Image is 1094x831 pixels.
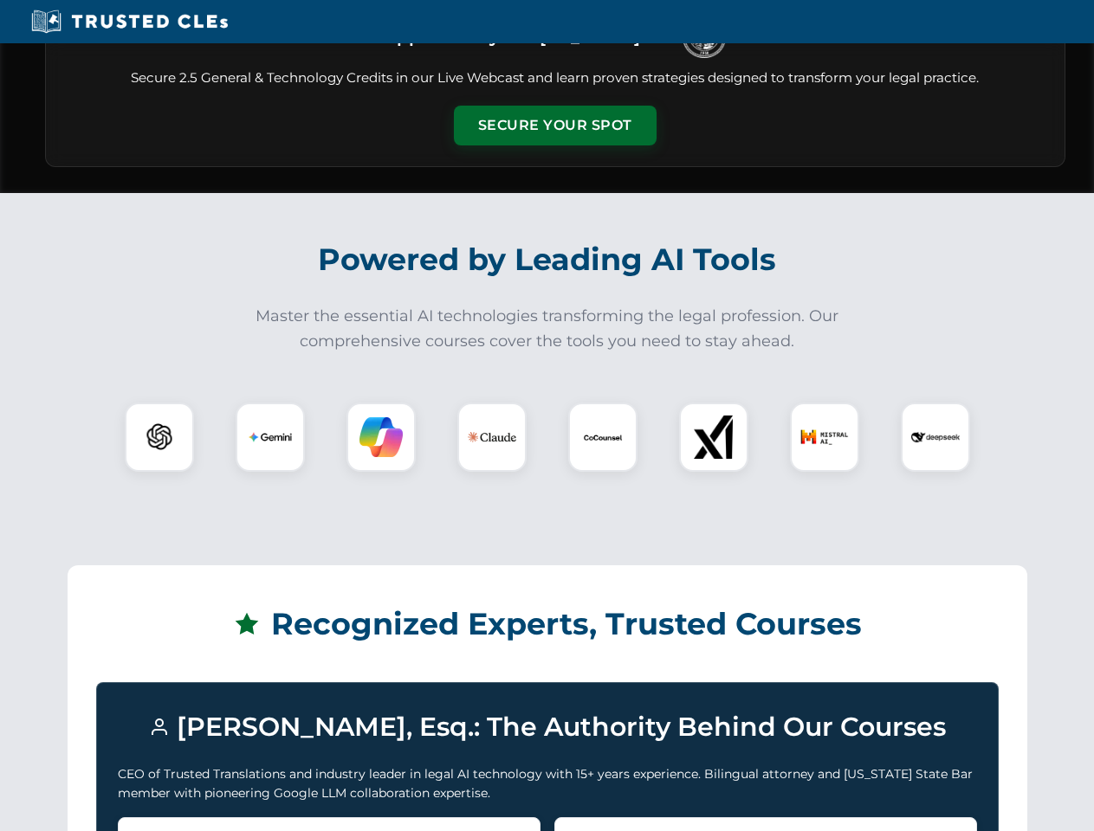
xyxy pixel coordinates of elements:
[911,413,960,461] img: DeepSeek Logo
[901,403,970,472] div: DeepSeek
[568,403,638,472] div: CoCounsel
[692,415,735,459] img: xAI Logo
[244,304,851,354] p: Master the essential AI technologies transforming the legal profession. Our comprehensive courses...
[679,403,748,472] div: xAI
[359,415,403,459] img: Copilot Logo
[26,9,233,35] img: Trusted CLEs
[96,594,999,654] h2: Recognized Experts, Trusted Courses
[118,704,977,750] h3: [PERSON_NAME], Esq.: The Authority Behind Our Courses
[457,403,527,472] div: Claude
[800,413,849,461] img: Mistral AI Logo
[68,229,1027,290] h2: Powered by Leading AI Tools
[118,764,977,803] p: CEO of Trusted Translations and industry leader in legal AI technology with 15+ years experience....
[125,403,194,472] div: ChatGPT
[346,403,416,472] div: Copilot
[249,415,292,459] img: Gemini Logo
[134,412,184,462] img: ChatGPT Logo
[790,403,859,472] div: Mistral AI
[468,413,516,461] img: Claude Logo
[581,415,625,459] img: CoCounsel Logo
[236,403,305,472] div: Gemini
[67,68,1044,88] p: Secure 2.5 General & Technology Credits in our Live Webcast and learn proven strategies designed ...
[454,106,657,145] button: Secure Your Spot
